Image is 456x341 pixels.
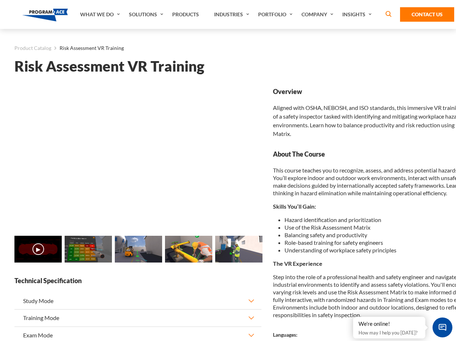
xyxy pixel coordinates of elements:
[14,87,261,226] iframe: Risk Assessment VR Training - Video 0
[32,243,44,255] button: ▶
[14,310,261,326] button: Training Mode
[433,317,452,337] span: Chat Widget
[51,43,124,53] li: Risk Assessment VR Training
[115,236,162,263] img: Risk Assessment VR Training - Preview 2
[14,293,261,309] button: Study Mode
[215,236,262,263] img: Risk Assessment VR Training - Preview 4
[359,328,420,337] p: How may I help you [DATE]?
[22,9,68,21] img: Program-Ace
[400,7,454,22] a: Contact Us
[14,43,51,53] a: Product Catalog
[165,236,212,263] img: Risk Assessment VR Training - Preview 3
[65,236,112,263] img: Risk Assessment VR Training - Preview 1
[14,276,261,285] strong: Technical Specification
[359,320,420,328] div: We're online!
[14,236,62,263] img: Risk Assessment VR Training - Video 0
[273,332,298,338] strong: Languages:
